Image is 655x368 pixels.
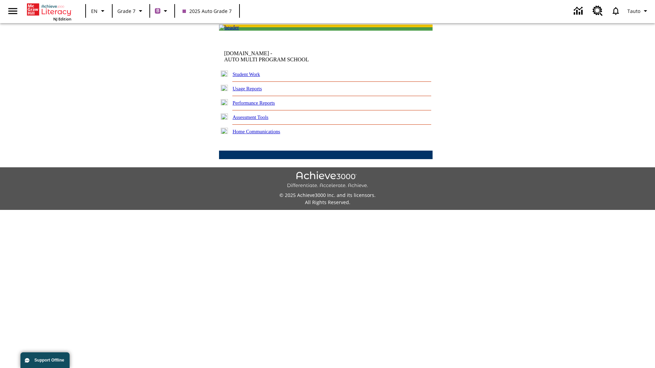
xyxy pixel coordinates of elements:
button: Boost Class color is purple. Change class color [152,5,172,17]
img: plus.gif [221,128,228,134]
button: Profile/Settings [625,5,652,17]
a: Assessment Tools [233,114,268,120]
button: Open side menu [3,1,23,21]
span: Tauto [627,7,640,15]
button: Grade: Grade 7, Select a grade [115,5,147,17]
img: header [219,25,239,31]
a: Usage Reports [233,86,262,91]
nobr: AUTO MULTI PROGRAM SCHOOL [224,57,309,62]
a: Performance Reports [233,100,275,106]
img: plus.gif [221,85,228,91]
span: Grade 7 [117,7,135,15]
img: Achieve3000 Differentiate Accelerate Achieve [287,171,368,189]
a: Student Work [233,72,260,77]
button: Language: EN, Select a language [88,5,110,17]
img: plus.gif [221,71,228,77]
a: Resource Center, Will open in new tab [588,2,607,20]
a: Home Communications [233,129,280,134]
img: plus.gif [221,113,228,120]
span: EN [91,7,98,15]
a: Notifications [607,2,625,20]
span: NJ Edition [53,16,71,21]
span: B [156,6,159,15]
span: Support Offline [34,358,64,363]
span: 2025 Auto Grade 7 [183,7,232,15]
td: [DOMAIN_NAME] - [224,50,350,63]
img: plus.gif [221,99,228,105]
a: Data Center [570,2,588,20]
div: Home [27,2,71,21]
button: Support Offline [20,352,70,368]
